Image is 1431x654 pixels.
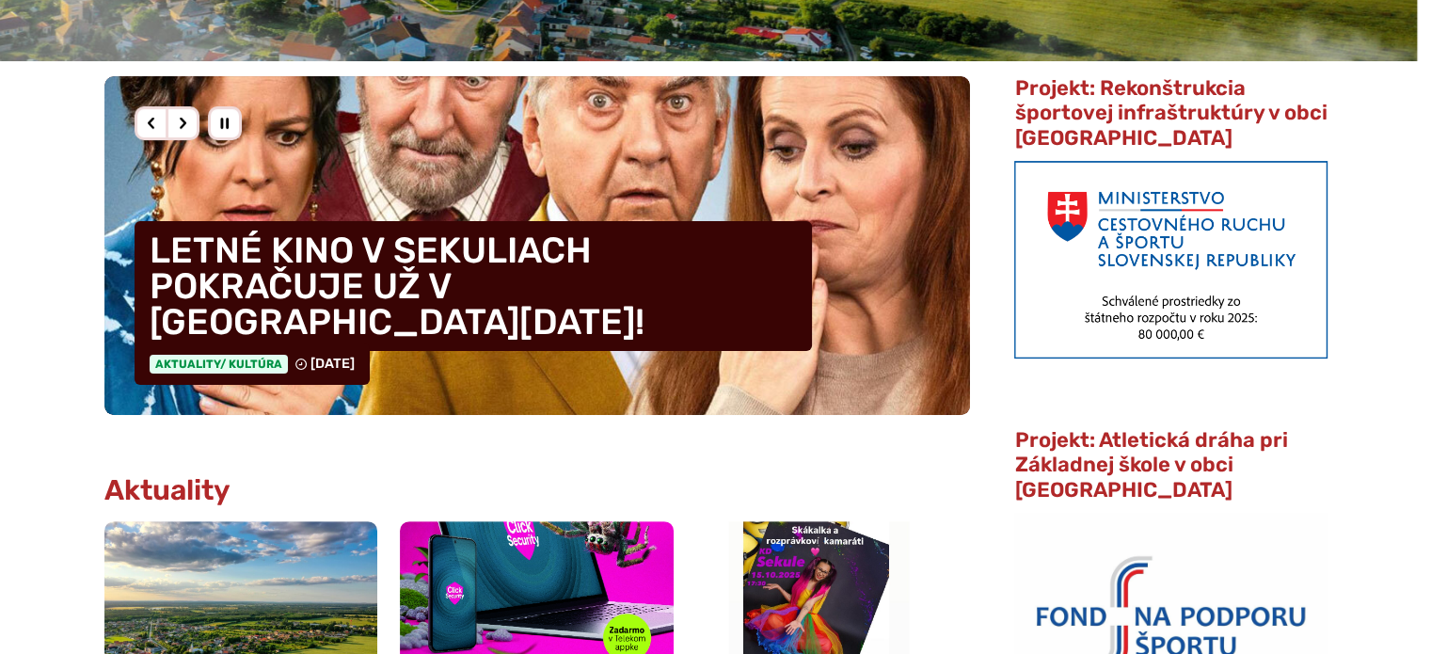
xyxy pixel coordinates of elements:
[104,76,970,415] a: LETNÉ KINO V SEKULIACH POKRAČUJE UŽ V [GEOGRAPHIC_DATA][DATE]! Aktuality/ Kultúra [DATE]
[104,76,970,415] div: 2 / 8
[135,106,168,140] div: Predošlý slajd
[166,106,199,140] div: Nasledujúci slajd
[104,475,231,506] h3: Aktuality
[208,106,242,140] div: Pozastaviť pohyb slajdera
[135,221,812,351] h4: LETNÉ KINO V SEKULIACH POKRAČUJE UŽ V [GEOGRAPHIC_DATA][DATE]!
[1014,427,1287,502] span: Projekt: Atletická dráha pri Základnej škole v obci [GEOGRAPHIC_DATA]
[150,355,288,374] span: Aktuality
[220,358,282,371] span: / Kultúra
[1014,161,1327,359] img: min-cras.png
[310,356,355,372] span: [DATE]
[1014,75,1327,151] span: Projekt: Rekonštrukcia športovej infraštruktúry v obci [GEOGRAPHIC_DATA]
